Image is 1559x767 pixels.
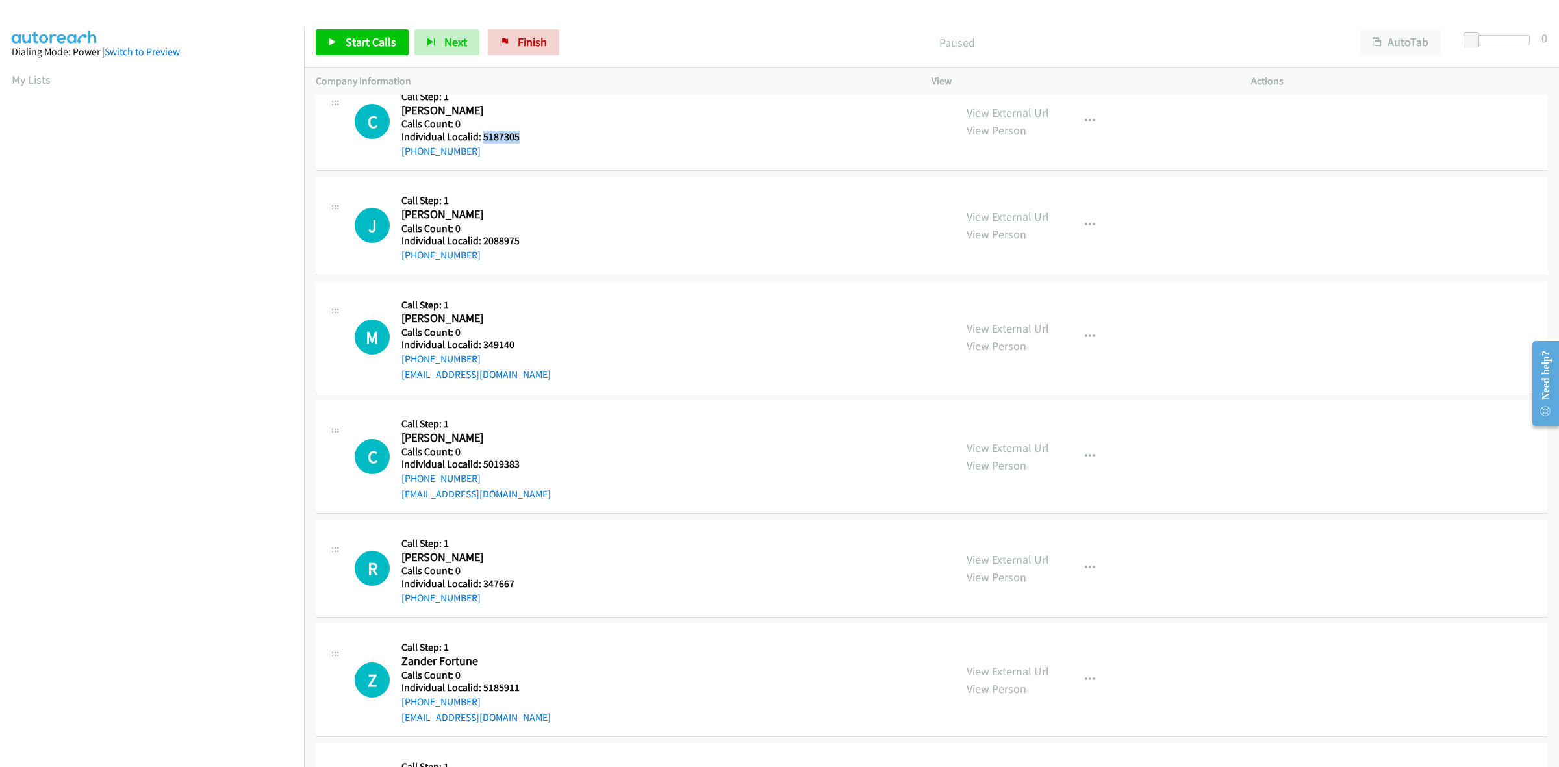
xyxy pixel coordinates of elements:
[401,681,551,694] h5: Individual Localid: 5185911
[401,577,542,590] h5: Individual Localid: 347667
[355,104,390,139] div: The call is yet to be attempted
[401,654,542,669] h2: Zander Fortune
[355,320,390,355] div: The call is yet to be attempted
[401,564,542,577] h5: Calls Count: 0
[967,105,1049,120] a: View External Url
[401,418,551,431] h5: Call Step: 1
[1470,35,1530,45] div: Delay between calls (in seconds)
[105,45,180,58] a: Switch to Preview
[932,73,1228,89] p: View
[401,550,542,565] h2: [PERSON_NAME]
[414,29,479,55] button: Next
[355,439,390,474] h1: C
[401,326,551,339] h5: Calls Count: 0
[355,439,390,474] div: The call is yet to be attempted
[967,321,1049,336] a: View External Url
[401,458,551,471] h5: Individual Localid: 5019383
[401,446,551,459] h5: Calls Count: 0
[401,103,542,118] h2: [PERSON_NAME]
[401,145,481,157] a: [PHONE_NUMBER]
[1521,332,1559,435] iframe: Resource Center
[401,488,551,500] a: [EMAIL_ADDRESS][DOMAIN_NAME]
[401,131,542,144] h5: Individual Localid: 5187305
[355,104,390,139] h1: C
[967,570,1026,585] a: View Person
[967,458,1026,473] a: View Person
[401,234,542,247] h5: Individual Localid: 2088975
[401,249,481,261] a: [PHONE_NUMBER]
[401,592,481,604] a: [PHONE_NUMBER]
[967,123,1026,138] a: View Person
[401,537,542,550] h5: Call Step: 1
[401,353,481,365] a: [PHONE_NUMBER]
[355,662,390,698] h1: Z
[401,368,551,381] a: [EMAIL_ADDRESS][DOMAIN_NAME]
[346,34,396,49] span: Start Calls
[355,208,390,243] div: The call is yet to be attempted
[967,552,1049,567] a: View External Url
[401,711,551,723] a: [EMAIL_ADDRESS][DOMAIN_NAME]
[316,73,908,89] p: Company Information
[1251,73,1547,89] p: Actions
[967,338,1026,353] a: View Person
[401,431,542,446] h2: [PERSON_NAME]
[316,29,409,55] a: Start Calls
[355,320,390,355] h1: M
[488,29,559,55] a: Finish
[401,641,551,654] h5: Call Step: 1
[967,440,1049,455] a: View External Url
[355,551,390,586] h1: R
[401,338,551,351] h5: Individual Localid: 349140
[967,664,1049,679] a: View External Url
[401,90,542,103] h5: Call Step: 1
[401,696,481,708] a: [PHONE_NUMBER]
[401,299,551,312] h5: Call Step: 1
[355,662,390,698] div: The call is yet to be attempted
[12,100,304,717] iframe: Dialpad
[12,72,51,87] a: My Lists
[967,681,1026,696] a: View Person
[401,472,481,484] a: [PHONE_NUMBER]
[444,34,467,49] span: Next
[1360,29,1441,55] button: AutoTab
[355,208,390,243] h1: J
[518,34,547,49] span: Finish
[967,209,1049,224] a: View External Url
[12,44,292,60] div: Dialing Mode: Power |
[1541,29,1547,47] div: 0
[401,669,551,682] h5: Calls Count: 0
[401,194,542,207] h5: Call Step: 1
[967,227,1026,242] a: View Person
[401,207,542,222] h2: [PERSON_NAME]
[401,311,542,326] h2: [PERSON_NAME]
[401,118,542,131] h5: Calls Count: 0
[577,34,1337,51] p: Paused
[355,551,390,586] div: The call is yet to be attempted
[401,222,542,235] h5: Calls Count: 0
